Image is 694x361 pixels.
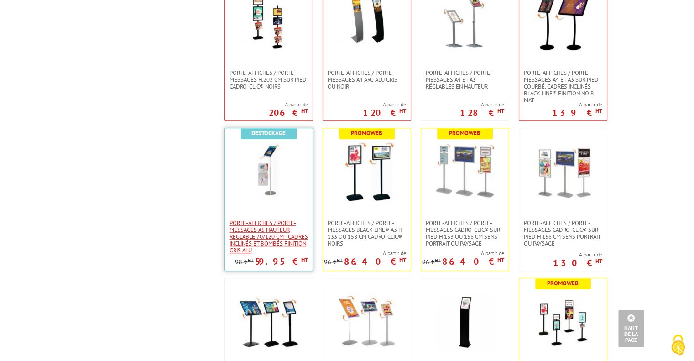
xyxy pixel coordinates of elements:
span: Porte-affiches / Porte-messages A5 hauteur réglable 70/120 cm - cadres inclinés et bombés finitio... [230,220,308,254]
span: A partir de [269,101,308,108]
sup: HT [595,107,602,115]
a: Porte-affiches / Porte-messages A4 et A3 réglables en hauteur [421,69,509,90]
img: Porte-affiches / Porte-messages de sol A4, A3 et A2 Black-Line® cadres inclinés sur Pied Droit Noir [239,292,298,351]
img: Porte-affiches / Porte-messages Cadro-Clic® sur pied H 133 ou 158 cm sens portrait ou paysage [435,142,495,201]
p: 86.40 € [442,259,504,264]
a: Porte-affiches / Porte-messages Cadro-Clic® sur pied H 133 ou 158 cm sens portrait ou paysage [421,220,509,247]
sup: HT [248,257,254,263]
sup: HT [399,256,406,264]
p: 139 € [552,110,602,115]
span: Porte-affiches / Porte-messages A4 et A3 sur pied courbé, cadres inclinés Black-Line® finition no... [524,69,602,104]
span: Porte-affiches / Porte-messages Cadro-Clic® sur pied H 158 cm sens portrait ou paysage [524,220,602,247]
div: Domaine: [DOMAIN_NAME] [24,24,103,31]
img: Porte-affiches / Porte-messages et Visuel Design A4 pied noir [435,292,495,351]
img: Porte-affiches / Porte-messages A5 hauteur réglable 70/120 cm - cadres inclinés et bombés finitio... [239,142,298,201]
span: Porte-affiches / Porte-messages H.203 cm SUR PIED CADRO-CLIC® NOIRS [230,69,308,90]
p: 120 € [363,110,406,115]
b: Promoweb [351,129,382,137]
img: website_grey.svg [15,24,22,31]
sup: HT [301,107,308,115]
p: 130 € [553,260,602,266]
img: Porte-affiches / Porte-messages Cadro-Clic® sur pied H 158 cm sens portrait ou paysage [533,142,593,201]
sup: HT [497,107,504,115]
sup: HT [301,256,308,264]
a: Haut de la page [618,310,644,347]
b: Destockage [251,129,286,137]
sup: HT [337,257,343,263]
a: Porte-affiches / Porte-messages A5 hauteur réglable 70/120 cm - cadres inclinés et bombés finitio... [225,220,313,254]
sup: HT [595,257,602,265]
span: A partir de [552,101,602,108]
img: logo_orange.svg [15,15,22,22]
span: A partir de [324,250,406,257]
b: Promoweb [547,279,579,287]
button: Cookies (fenêtre modale) [662,330,694,361]
p: 206 € [269,110,308,115]
p: 96 € [324,259,343,266]
img: Cookies (fenêtre modale) [667,334,689,356]
p: 128 € [460,110,504,115]
b: Promoweb [449,129,480,137]
span: A partir de [363,101,406,108]
a: Porte-affiches / Porte-messages A4 Arc-Alu gris ou noir [323,69,411,90]
span: A partir de [422,250,504,257]
div: Mots-clés [114,54,140,60]
div: v 4.0.25 [26,15,45,22]
p: 59.95 € [255,259,308,264]
span: Porte-affiches / Porte-messages A4 et A3 réglables en hauteur [426,69,504,90]
span: Porte-affiches / Porte-messages Black-Line® A3 H 133 ou 158 cm Cadro-Clic® noirs [328,220,406,247]
a: Porte-affiches / Porte-messages Cadro-Clic® sur pied H 158 cm sens portrait ou paysage [519,220,607,247]
sup: HT [399,107,406,115]
div: Domaine [47,54,70,60]
p: 98 € [235,259,254,266]
img: tab_domain_overview_orange.svg [37,53,44,60]
a: Porte-affiches / Porte-messages A4 et A3 sur pied courbé, cadres inclinés Black-Line® finition no... [519,69,607,104]
sup: HT [435,257,441,263]
span: A partir de [553,251,602,258]
a: Porte-affiches / Porte-messages H.203 cm SUR PIED CADRO-CLIC® NOIRS [225,69,313,90]
span: A partir de [460,101,504,108]
span: Porte-affiches / Porte-messages Cadro-Clic® sur pied H 133 ou 158 cm sens portrait ou paysage [426,220,504,247]
a: Porte-affiches / Porte-messages Black-Line® A3 H 133 ou 158 cm Cadro-Clic® noirs [323,220,411,247]
img: Porte-affiches / Porte-messages Black-Line® A3 H 133 ou 158 cm Cadro-Clic® noirs [337,142,397,201]
p: 96 € [422,259,441,266]
img: tab_keywords_by_traffic_grey.svg [104,53,111,60]
span: Porte-affiches / Porte-messages A4 Arc-Alu gris ou noir [328,69,406,90]
img: Porte-affiches / Porte-messages de sol A4, A3 et A2 CadroClic® portrait/paysage alu [337,292,397,351]
sup: HT [497,256,504,264]
p: 86.40 € [344,259,406,264]
img: Porte-affiches / Porte-messages H.133 cm sur pied Cadro-Clic® NOIRS [533,292,593,351]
